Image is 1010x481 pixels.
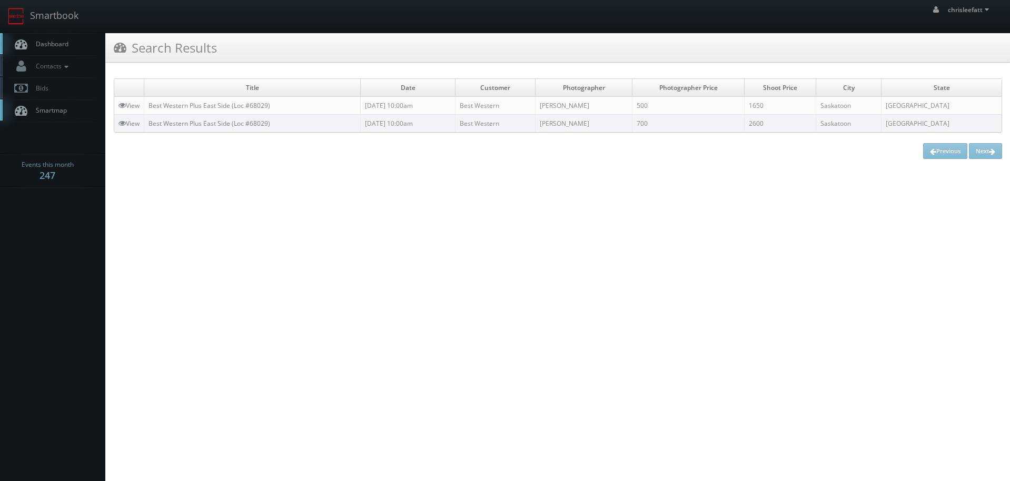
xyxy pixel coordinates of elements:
[816,115,881,133] td: Saskatoon
[361,115,455,133] td: [DATE] 10:00am
[882,115,1002,133] td: [GEOGRAPHIC_DATA]
[816,79,881,97] td: City
[744,79,816,97] td: Shoot Price
[118,101,140,110] a: View
[455,115,536,133] td: Best Western
[744,97,816,115] td: 1650
[31,39,68,48] span: Dashboard
[118,119,140,128] a: View
[632,79,744,97] td: Photographer Price
[816,97,881,115] td: Saskatoon
[144,79,361,97] td: Title
[632,115,744,133] td: 700
[31,84,48,93] span: Bids
[8,8,25,25] img: smartbook-logo.png
[148,101,270,110] a: Best Western Plus East Side (Loc #68029)
[536,115,632,133] td: [PERSON_NAME]
[31,106,67,115] span: Smartmap
[882,79,1002,97] td: State
[455,79,536,97] td: Customer
[882,97,1002,115] td: [GEOGRAPHIC_DATA]
[455,97,536,115] td: Best Western
[114,38,217,57] h3: Search Results
[39,169,55,182] strong: 247
[536,97,632,115] td: [PERSON_NAME]
[148,119,270,128] a: Best Western Plus East Side (Loc #68029)
[632,97,744,115] td: 500
[361,79,455,97] td: Date
[22,159,74,170] span: Events this month
[744,115,816,133] td: 2600
[361,97,455,115] td: [DATE] 10:00am
[31,62,71,71] span: Contacts
[536,79,632,97] td: Photographer
[948,5,992,14] span: chrisleefatt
